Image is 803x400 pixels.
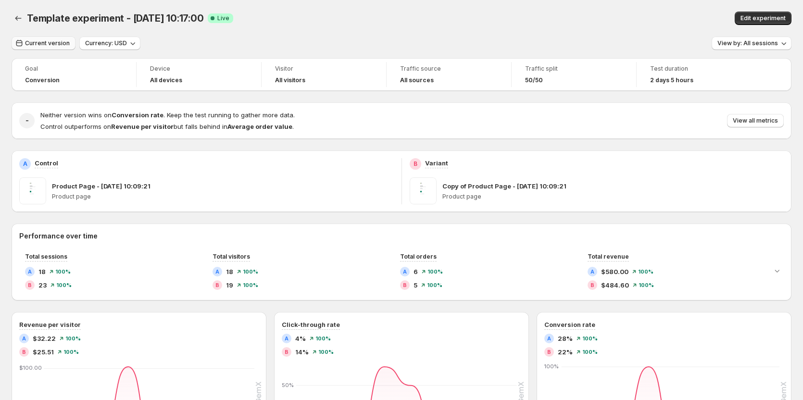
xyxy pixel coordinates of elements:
h2: A [22,336,26,341]
span: Total sessions [25,253,67,260]
span: $580.00 [601,267,628,276]
span: 100% [315,336,331,341]
h2: B [590,282,594,288]
span: 18 [226,267,233,276]
span: Goal [25,65,123,73]
p: Control [35,158,58,168]
button: Back [12,12,25,25]
a: Traffic split50/50 [525,64,623,85]
span: Live [217,14,229,22]
span: 100% [638,269,653,275]
span: 100% [427,269,443,275]
h2: A [403,269,407,275]
text: $100.00 [19,364,42,371]
span: 18 [38,267,46,276]
span: Template experiment - [DATE] 10:17:00 [27,12,204,24]
span: 100% [55,269,71,275]
span: 100% [639,282,654,288]
h4: All devices [150,76,182,84]
p: Product Page - [DATE] 10:09:21 [52,181,151,191]
span: 4% [295,334,306,343]
span: 22% [558,347,573,357]
span: 50/50 [525,76,543,84]
span: 19 [226,280,233,290]
button: Expand chart [770,264,784,277]
span: Device [150,65,248,73]
h2: B [547,349,551,355]
button: Edit experiment [735,12,791,25]
h3: Conversion rate [544,320,595,329]
h2: - [25,116,29,125]
h2: B [403,282,407,288]
h2: B [22,349,26,355]
span: Total orders [400,253,437,260]
strong: Conversion rate [112,111,163,119]
span: 100% [65,336,81,341]
span: 28% [558,334,573,343]
h2: A [547,336,551,341]
strong: Revenue per visitor [111,123,174,130]
h2: A [215,269,219,275]
span: 100% [582,349,598,355]
h2: A [28,269,32,275]
span: View all metrics [733,117,778,125]
span: Traffic split [525,65,623,73]
a: VisitorAll visitors [275,64,373,85]
span: 100% [318,349,334,355]
span: $32.22 [33,334,56,343]
span: $25.51 [33,347,54,357]
span: 100% [582,336,598,341]
span: $484.60 [601,280,629,290]
a: Test duration2 days 5 hours [650,64,748,85]
button: Currency: USD [79,37,140,50]
img: Copy of Product Page - Aug 19, 10:09:21 [410,177,437,204]
span: 100% [243,282,258,288]
span: 100% [427,282,442,288]
p: Copy of Product Page - [DATE] 10:09:21 [442,181,566,191]
span: Edit experiment [740,14,786,22]
span: Control outperforms on but falls behind in . [40,123,294,130]
span: 5 [414,280,417,290]
span: Neither version wins on . Keep the test running to gather more data. [40,111,295,119]
h3: Click-through rate [282,320,340,329]
text: 100% [544,363,559,370]
p: Variant [425,158,448,168]
h4: All visitors [275,76,305,84]
img: Product Page - Aug 19, 10:09:21 [19,177,46,204]
h2: A [590,269,594,275]
a: GoalConversion [25,64,123,85]
button: Current version [12,37,75,50]
strong: Average order value [227,123,292,130]
h2: Performance over time [19,231,784,241]
span: View by: All sessions [717,39,778,47]
h2: A [285,336,289,341]
h2: B [285,349,289,355]
span: Test duration [650,65,748,73]
span: Total revenue [588,253,629,260]
button: View by: All sessions [712,37,791,50]
text: 50% [282,382,294,388]
a: DeviceAll devices [150,64,248,85]
span: Currency: USD [85,39,127,47]
span: 14% [295,347,309,357]
h2: B [414,160,417,168]
span: 100% [63,349,79,355]
p: Product page [442,193,784,200]
span: 100% [243,269,258,275]
h3: Revenue per visitor [19,320,81,329]
span: 23 [38,280,47,290]
h2: A [23,160,27,168]
span: Visitor [275,65,373,73]
h4: All sources [400,76,434,84]
h2: B [28,282,32,288]
span: Total visitors [213,253,250,260]
a: Traffic sourceAll sources [400,64,498,85]
span: 6 [414,267,418,276]
h2: B [215,282,219,288]
span: Traffic source [400,65,498,73]
span: 100% [56,282,72,288]
span: Current version [25,39,70,47]
p: Product page [52,193,394,200]
span: Conversion [25,76,60,84]
button: View all metrics [727,114,784,127]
